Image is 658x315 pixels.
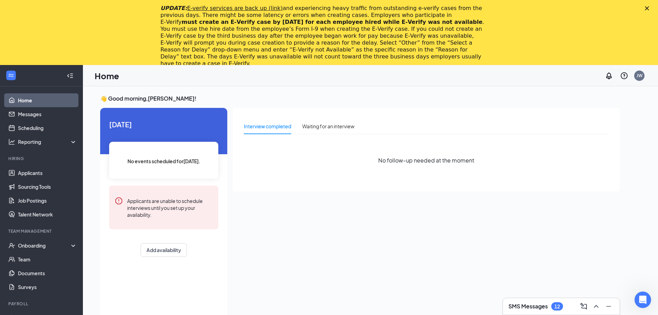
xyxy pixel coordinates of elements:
svg: QuestionInfo [620,72,628,80]
div: JW [637,73,642,78]
a: Talent Network [18,207,77,221]
div: and experiencing heavy traffic from outstanding e-verify cases from the previous days. There migh... [161,5,487,67]
a: Team [18,252,77,266]
svg: Collapse [67,72,74,79]
a: Applicants [18,166,77,180]
svg: UserCheck [8,242,15,249]
svg: Minimize [604,302,613,311]
svg: Notifications [605,72,613,80]
h3: SMS Messages [508,303,548,310]
span: No follow-up needed at the moment [378,156,474,165]
svg: ComposeMessage [580,302,588,311]
b: must create an E‑Verify case by [DATE] for each employee hired while E‑Verify was not available [182,19,483,25]
svg: Error [115,197,123,205]
i: UPDATE: [161,5,283,11]
div: Team Management [8,228,76,234]
span: [DATE] [109,119,218,130]
button: Minimize [603,301,614,312]
div: Payroll [8,301,76,307]
svg: ChevronUp [592,302,600,311]
svg: Analysis [8,138,15,145]
a: Home [18,93,77,107]
a: E-verify services are back up (link) [187,5,283,11]
a: Job Postings [18,194,77,207]
div: Waiting for an interview [302,122,354,130]
div: Interview completed [244,122,291,130]
svg: WorkstreamLogo [8,72,15,79]
button: Add availability [141,243,187,257]
a: Scheduling [18,121,77,135]
div: Applicants are unable to schedule interviews until you set up your availability. [127,197,213,218]
button: ComposeMessage [578,301,589,312]
h1: Home [95,70,119,82]
div: 12 [554,304,560,309]
div: Onboarding [18,242,71,249]
button: ChevronUp [591,301,602,312]
iframe: Intercom live chat [635,291,651,308]
div: Close [645,6,652,10]
span: No events scheduled for [DATE] . [127,157,200,165]
a: Documents [18,266,77,280]
div: Hiring [8,156,76,161]
h3: 👋 Good morning, [PERSON_NAME] ! [100,95,620,102]
div: Reporting [18,138,77,145]
a: Messages [18,107,77,121]
a: Surveys [18,280,77,294]
a: Sourcing Tools [18,180,77,194]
